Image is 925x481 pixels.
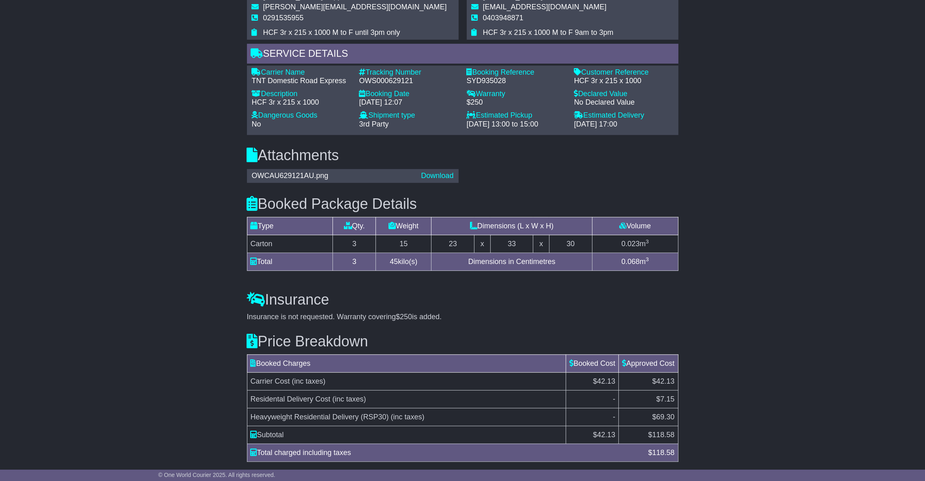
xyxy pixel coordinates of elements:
td: Type [247,217,333,235]
span: $42.13 [593,377,615,385]
div: OWCAU629121AU.png [248,172,417,180]
td: Total [247,253,333,271]
div: Tracking Number [359,68,459,77]
div: HCF 3r x 215 x 1000 [252,98,351,107]
td: 15 [376,235,431,253]
td: Dimensions (L x W x H) [431,217,592,235]
td: Subtotal [247,426,566,444]
td: x [474,235,490,253]
div: Booking Date [359,90,459,99]
span: 0.068 [621,258,640,266]
td: Approved Cost [619,354,678,372]
td: m [592,235,678,253]
div: $ [644,447,678,458]
span: No [252,120,261,128]
td: Carton [247,235,333,253]
td: Booked Cost [566,354,619,372]
div: $250 [467,98,566,107]
div: OWS000629121 [359,77,459,86]
td: 30 [549,235,592,253]
span: HCF 3r x 215 x 1000 M to F 9am to 3pm [483,28,614,37]
h3: Insurance [247,292,678,308]
span: [EMAIL_ADDRESS][DOMAIN_NAME] [483,3,607,11]
span: (inc taxes) [333,395,366,403]
td: 3 [333,253,376,271]
span: 45 [390,258,398,266]
span: (inc taxes) [391,413,425,421]
h3: Price Breakdown [247,333,678,350]
div: Estimated Pickup [467,111,566,120]
td: Volume [592,217,678,235]
span: HCF 3r x 215 x 1000 M to F until 3pm only [263,28,400,37]
span: 0291535955 [263,14,304,22]
td: 33 [490,235,533,253]
div: Customer Reference [574,68,674,77]
span: 3rd Party [359,120,389,128]
div: Declared Value [574,90,674,99]
td: m [592,253,678,271]
td: 3 [333,235,376,253]
div: HCF 3r x 215 x 1000 [574,77,674,86]
span: 42.13 [597,431,615,439]
span: $42.13 [652,377,674,385]
span: 0.023 [621,240,640,248]
span: - [613,395,615,403]
span: © One World Courier 2025. All rights reserved. [158,472,275,478]
div: Estimated Delivery [574,111,674,120]
div: Booking Reference [467,68,566,77]
div: SYD935028 [467,77,566,86]
sup: 3 [646,238,649,245]
span: (inc taxes) [292,377,326,385]
div: [DATE] 17:00 [574,120,674,129]
td: Dimensions in Centimetres [431,253,592,271]
h3: Attachments [247,147,678,163]
div: Dangerous Goods [252,111,351,120]
sup: 3 [646,256,649,262]
span: $250 [396,313,412,321]
td: Qty. [333,217,376,235]
div: No Declared Value [574,98,674,107]
td: Booked Charges [247,354,566,372]
span: 118.58 [652,431,674,439]
div: Service Details [247,44,678,66]
td: 23 [431,235,474,253]
div: [DATE] 13:00 to 15:00 [467,120,566,129]
div: Carrier Name [252,68,351,77]
td: x [533,235,549,253]
span: $69.30 [652,413,674,421]
div: Insurance is not requested. Warranty covering is added. [247,313,678,322]
td: $ [619,426,678,444]
div: Warranty [467,90,566,99]
h3: Booked Package Details [247,196,678,212]
div: Description [252,90,351,99]
span: Heavyweight Residential Delivery (RSP30) [251,413,389,421]
a: Download [421,172,453,180]
span: - [613,413,615,421]
span: $7.15 [656,395,674,403]
div: TNT Domestic Road Express [252,77,351,86]
td: kilo(s) [376,253,431,271]
span: Residental Delivery Cost [251,395,331,403]
div: Total charged including taxes [247,447,644,458]
td: $ [566,426,619,444]
div: [DATE] 12:07 [359,98,459,107]
span: 0403948871 [483,14,524,22]
span: [PERSON_NAME][EMAIL_ADDRESS][DOMAIN_NAME] [263,3,447,11]
span: 118.58 [652,449,674,457]
div: Shipment type [359,111,459,120]
span: Carrier Cost [251,377,290,385]
td: Weight [376,217,431,235]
